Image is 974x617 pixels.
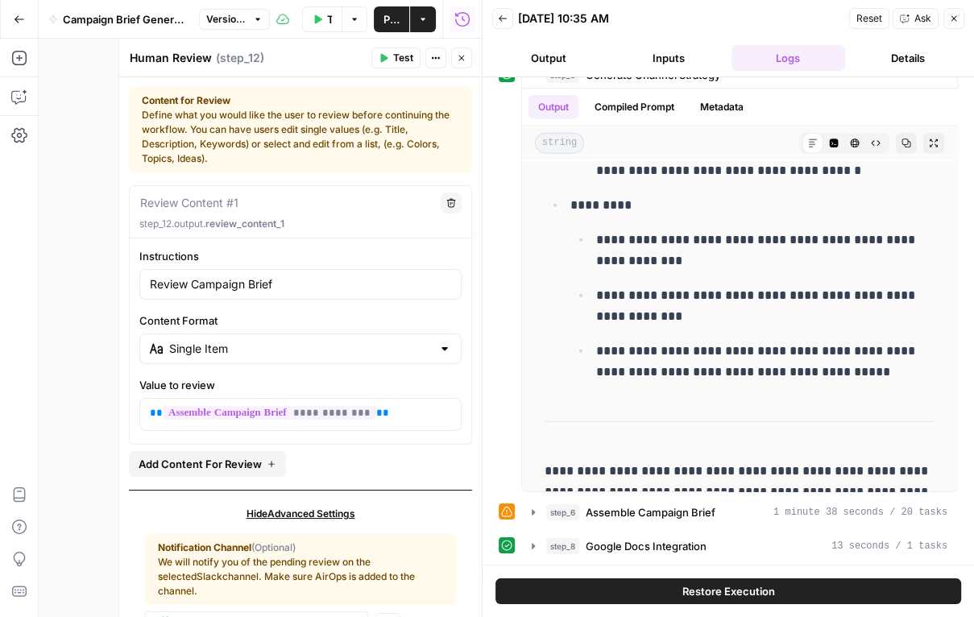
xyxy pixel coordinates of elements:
[586,538,707,554] span: Google Docs Integration
[831,539,947,553] span: 13 seconds / 1 tasks
[535,133,584,154] span: string
[142,93,459,166] div: Define what you would like the user to review before continuing the workflow. You can have users ...
[129,451,286,477] button: Add Content For Review
[169,341,432,357] input: Single Item
[522,533,957,559] button: 13 seconds / 1 tasks
[546,538,579,554] span: step_8
[139,313,462,329] label: Content Format
[150,276,451,292] input: Enter instructions for what needs to be reviewed
[893,8,939,29] button: Ask
[849,8,889,29] button: Reset
[327,11,332,27] span: Test Workflow
[199,9,270,30] button: Version 11
[139,377,462,393] label: Value to review
[251,541,296,553] span: (Optional)
[158,540,443,598] div: We will notify you of the pending review on the selected Slack channel. Make sure AirOps is added...
[682,583,775,599] span: Restore Execution
[383,11,400,27] span: Publish
[216,50,264,66] span: ( step_12 )
[63,11,186,27] span: Campaign Brief Generator
[495,578,961,604] button: Restore Execution
[39,6,196,32] button: Campaign Brief Generator
[206,12,248,27] span: Version 11
[732,45,845,71] button: Logs
[139,456,262,472] span: Add Content For Review
[546,504,579,520] span: step_6
[612,45,726,71] button: Inputs
[246,507,354,521] span: Hide Advanced Settings
[852,45,965,71] button: Details
[914,11,931,26] span: Ask
[371,48,421,68] button: Test
[856,11,882,26] span: Reset
[492,45,606,71] button: Output
[522,89,957,491] div: 24 seconds / 1 tasks
[302,6,342,32] button: Test Workflow
[142,93,459,108] strong: Content for Review
[528,95,578,119] button: Output
[158,541,251,553] strong: Notification Channel
[205,217,284,230] span: review_content_1
[130,50,212,66] textarea: Human Review
[393,51,413,65] span: Test
[374,6,409,32] button: Publish
[586,504,715,520] span: Assemble Campaign Brief
[139,217,462,231] p: step_12.output.
[690,95,753,119] button: Metadata
[139,248,462,264] label: Instructions
[522,499,957,525] button: 1 minute 38 seconds / 20 tasks
[585,95,684,119] button: Compiled Prompt
[773,505,947,520] span: 1 minute 38 seconds / 20 tasks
